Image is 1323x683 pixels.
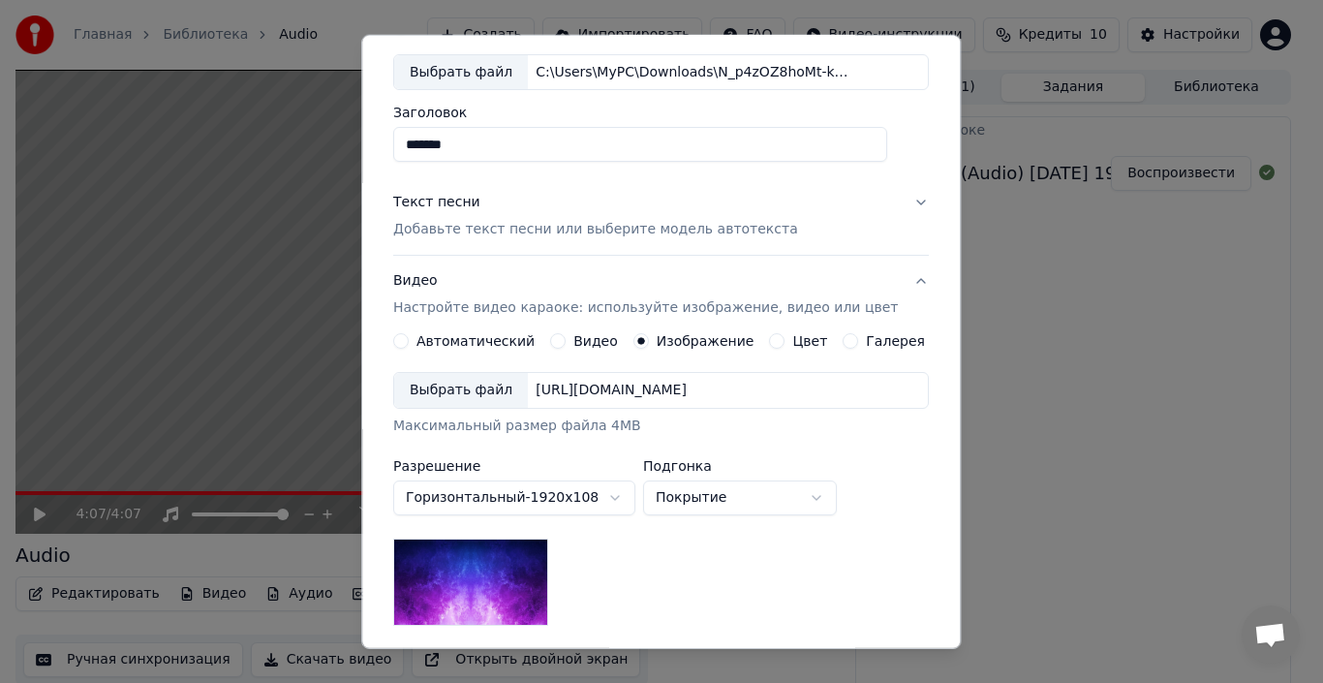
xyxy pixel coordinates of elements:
label: Видео [573,334,618,348]
div: Максимальный размер файла 4MB [393,417,929,436]
div: C:\Users\MyPC\Downloads\N_p4zOZ8hoMt-kdSOWF3XEqHxQ3Jw0Udnj9Fef1wDD_UlKdkKuCmRwBMqQE3I4ifLETop3SRt... [528,62,857,81]
div: Видео [393,271,898,318]
div: [URL][DOMAIN_NAME] [528,381,694,400]
label: Заголовок [393,106,929,119]
div: Выбрать файл [394,54,528,89]
label: Автоматический [416,334,535,348]
p: Настройте видео караоке: используйте изображение, видео или цвет [393,298,898,318]
div: Выбрать файл [394,373,528,408]
label: Разрешение [393,459,635,473]
label: Изображение [657,334,754,348]
label: Цвет [793,334,828,348]
label: Подгонка [643,459,837,473]
button: ВидеоНастройте видео караоке: используйте изображение, видео или цвет [393,256,929,333]
div: Текст песни [393,193,480,212]
p: Добавьте текст песни или выберите модель автотекста [393,220,798,239]
button: Текст песниДобавьте текст песни или выберите модель автотекста [393,177,929,255]
label: Галерея [867,334,926,348]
